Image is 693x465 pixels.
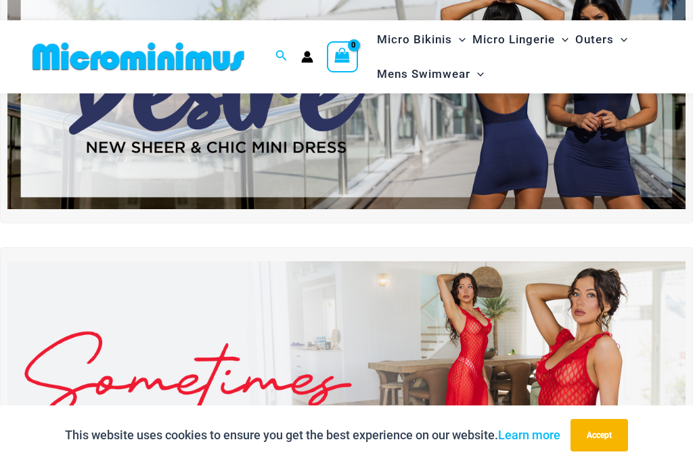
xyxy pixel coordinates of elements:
span: Menu Toggle [470,57,484,91]
a: Account icon link [301,51,313,63]
a: Mens SwimwearMenu ToggleMenu Toggle [374,57,487,91]
p: This website uses cookies to ensure you get the best experience on our website. [65,425,560,445]
button: Accept [571,419,628,451]
a: OutersMenu ToggleMenu Toggle [572,22,631,57]
a: Micro LingerieMenu ToggleMenu Toggle [469,22,572,57]
a: Micro BikinisMenu ToggleMenu Toggle [374,22,469,57]
span: Micro Bikinis [377,22,452,57]
span: Mens Swimwear [377,57,470,91]
img: MM SHOP LOGO FLAT [27,41,250,72]
span: Menu Toggle [452,22,466,57]
nav: Site Navigation [372,20,666,93]
span: Micro Lingerie [472,22,555,57]
a: View Shopping Cart, empty [327,41,358,72]
span: Menu Toggle [614,22,627,57]
span: Outers [575,22,614,57]
span: Menu Toggle [555,22,568,57]
a: Learn more [498,428,560,442]
a: Search icon link [275,48,288,65]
